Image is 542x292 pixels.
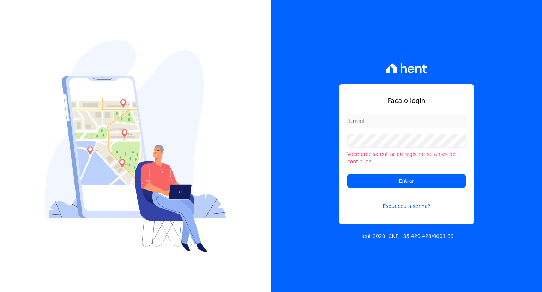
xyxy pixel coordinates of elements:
a: Esqueceu a senha? [347,194,466,210]
h1: Faça o login [347,96,466,105]
input: Entrar [347,174,466,188]
li: Você precisa entrar ou registrar-se antes de continuar. [347,151,466,165]
img: Login [45,40,226,252]
input: Email [347,114,466,128]
p: Hent 2020. CNPJ: 35.429.428/0001-39 [359,233,454,240]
